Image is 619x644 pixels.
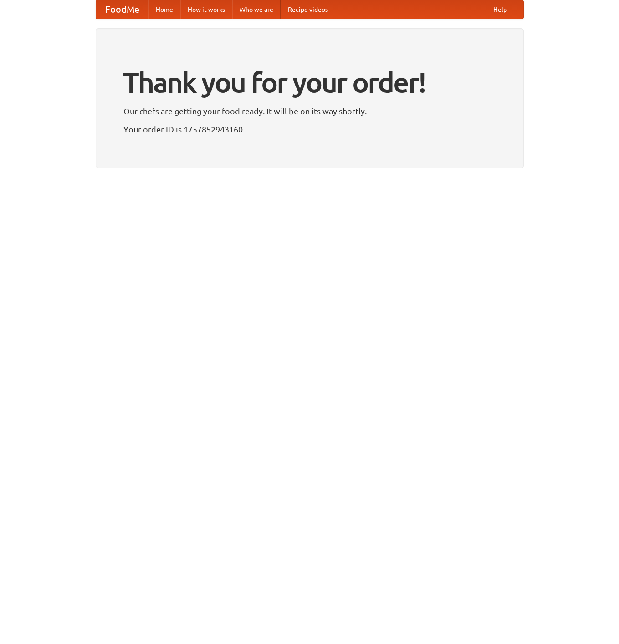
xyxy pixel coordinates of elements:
p: Our chefs are getting your food ready. It will be on its way shortly. [123,104,496,118]
a: Who we are [232,0,281,19]
a: How it works [180,0,232,19]
a: Recipe videos [281,0,335,19]
a: FoodMe [96,0,148,19]
p: Your order ID is 1757852943160. [123,122,496,136]
a: Help [486,0,514,19]
a: Home [148,0,180,19]
h1: Thank you for your order! [123,61,496,104]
